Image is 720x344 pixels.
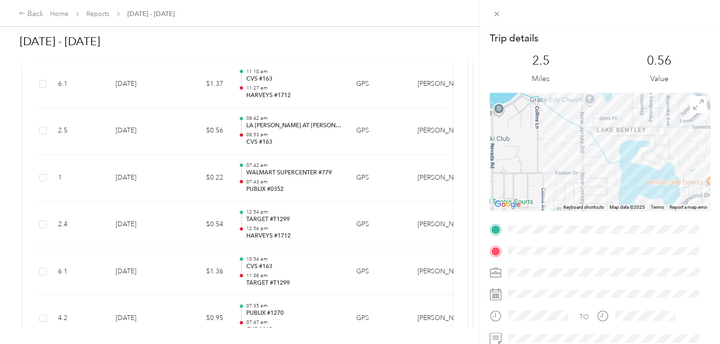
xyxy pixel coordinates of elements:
p: 2.5 [532,53,550,68]
a: Open this area in Google Maps (opens a new window) [492,198,523,211]
a: Terms (opens in new tab) [651,205,664,210]
span: Map data ©2025 [610,205,645,210]
button: Keyboard shortcuts [563,204,604,211]
img: Google [492,198,523,211]
p: Miles [532,73,550,85]
p: Trip details [490,32,538,45]
iframe: Everlance-gr Chat Button Frame [667,291,720,344]
p: 0.56 [647,53,671,68]
a: Report a map error [670,205,707,210]
div: TO [579,312,589,322]
p: Value [650,73,669,85]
